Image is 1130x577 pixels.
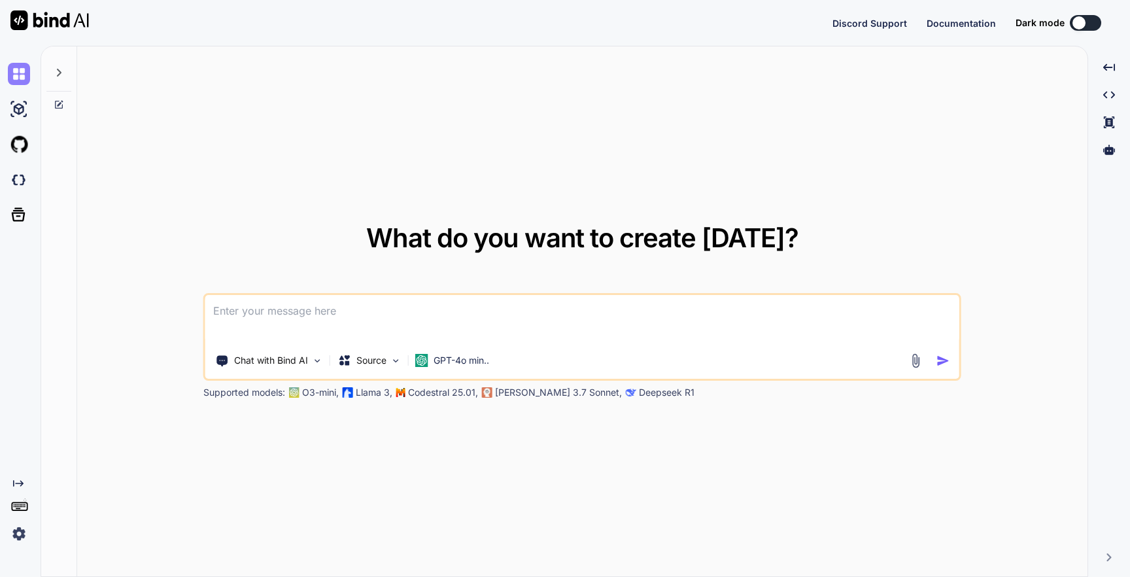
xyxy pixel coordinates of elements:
[908,353,923,368] img: attachment
[8,63,30,85] img: chat
[482,387,492,398] img: claude
[312,355,323,366] img: Pick Tools
[495,386,622,399] p: [PERSON_NAME] 3.7 Sonnet,
[203,386,285,399] p: Supported models:
[390,355,402,366] img: Pick Models
[8,98,30,120] img: ai-studio
[366,222,798,254] span: What do you want to create [DATE]?
[356,354,386,367] p: Source
[408,386,478,399] p: Codestral 25.01,
[356,386,392,399] p: Llama 3,
[10,10,89,30] img: Bind AI
[639,386,694,399] p: Deepseek R1
[234,354,308,367] p: Chat with Bind AI
[832,16,907,30] button: Discord Support
[289,387,300,398] img: GPT-4
[302,386,339,399] p: O3-mini,
[832,18,907,29] span: Discord Support
[626,387,636,398] img: claude
[415,354,428,367] img: GPT-4o mini
[434,354,489,367] p: GPT-4o min..
[927,18,996,29] span: Documentation
[1016,16,1065,29] span: Dark mode
[8,523,30,545] img: settings
[8,133,30,156] img: githubLight
[8,169,30,191] img: darkCloudIdeIcon
[343,387,353,398] img: Llama2
[396,388,405,397] img: Mistral-AI
[927,16,996,30] button: Documentation
[936,354,950,368] img: icon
